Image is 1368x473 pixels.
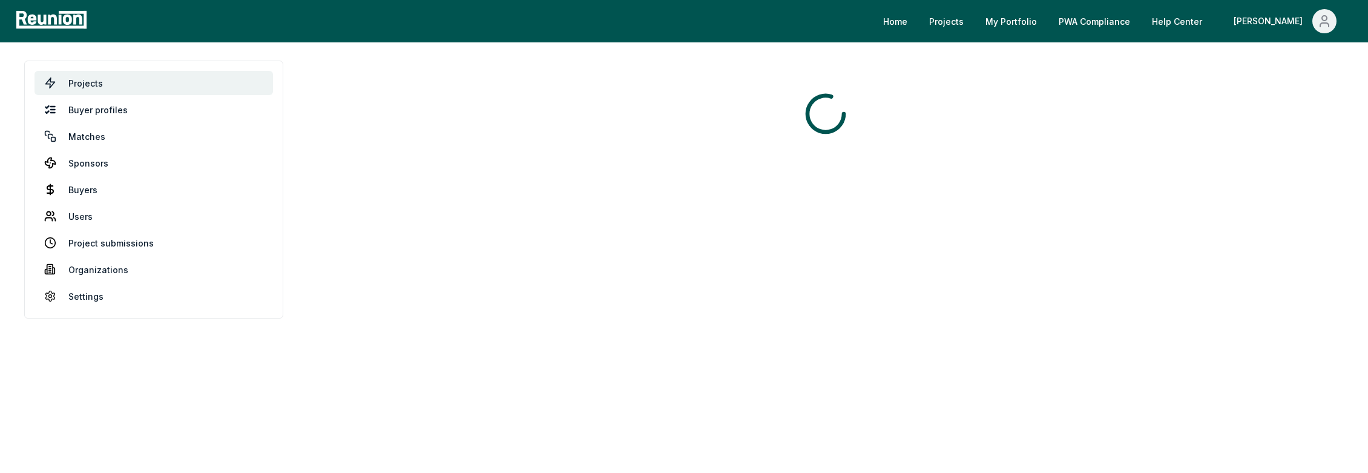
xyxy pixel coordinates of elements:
a: Matches [35,124,273,148]
nav: Main [873,9,1356,33]
a: Users [35,204,273,228]
a: Buyers [35,177,273,202]
a: Projects [919,9,973,33]
a: Buyer profiles [35,98,273,122]
div: [PERSON_NAME] [1234,9,1307,33]
button: [PERSON_NAME] [1224,9,1346,33]
a: Settings [35,284,273,308]
a: Projects [35,71,273,95]
a: Home [873,9,917,33]
a: PWA Compliance [1049,9,1140,33]
a: Sponsors [35,151,273,175]
a: Help Center [1142,9,1212,33]
a: Organizations [35,257,273,282]
a: Project submissions [35,231,273,255]
a: My Portfolio [976,9,1047,33]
